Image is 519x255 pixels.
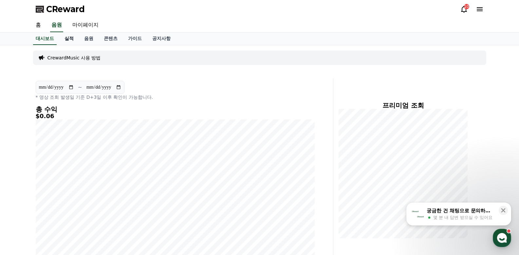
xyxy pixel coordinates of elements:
a: 마이페이지 [67,18,104,32]
a: 콘텐츠 [99,32,123,45]
a: 홈 [2,201,43,217]
a: 홈 [30,18,46,32]
a: 설정 [84,201,126,217]
h5: $0.06 [36,113,315,119]
span: 대화 [60,211,68,216]
span: 홈 [21,210,25,216]
a: CReward [36,4,85,14]
p: * 영상 조회 발생일 기준 D+3일 이후 확인이 가능합니다. [36,94,315,100]
a: 음원 [79,32,99,45]
a: 음원 [50,18,63,32]
a: 10 [460,5,468,13]
a: 공지사항 [147,32,176,45]
span: 설정 [101,210,109,216]
span: CReward [46,4,85,14]
a: 가이드 [123,32,147,45]
p: ~ [78,83,82,91]
h4: 프리미엄 조회 [339,102,468,109]
div: 10 [464,4,469,9]
h4: 총 수익 [36,106,315,113]
a: 대시보드 [33,32,57,45]
a: 대화 [43,201,84,217]
a: CrewardMusic 사용 방법 [47,54,101,61]
a: 실적 [59,32,79,45]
